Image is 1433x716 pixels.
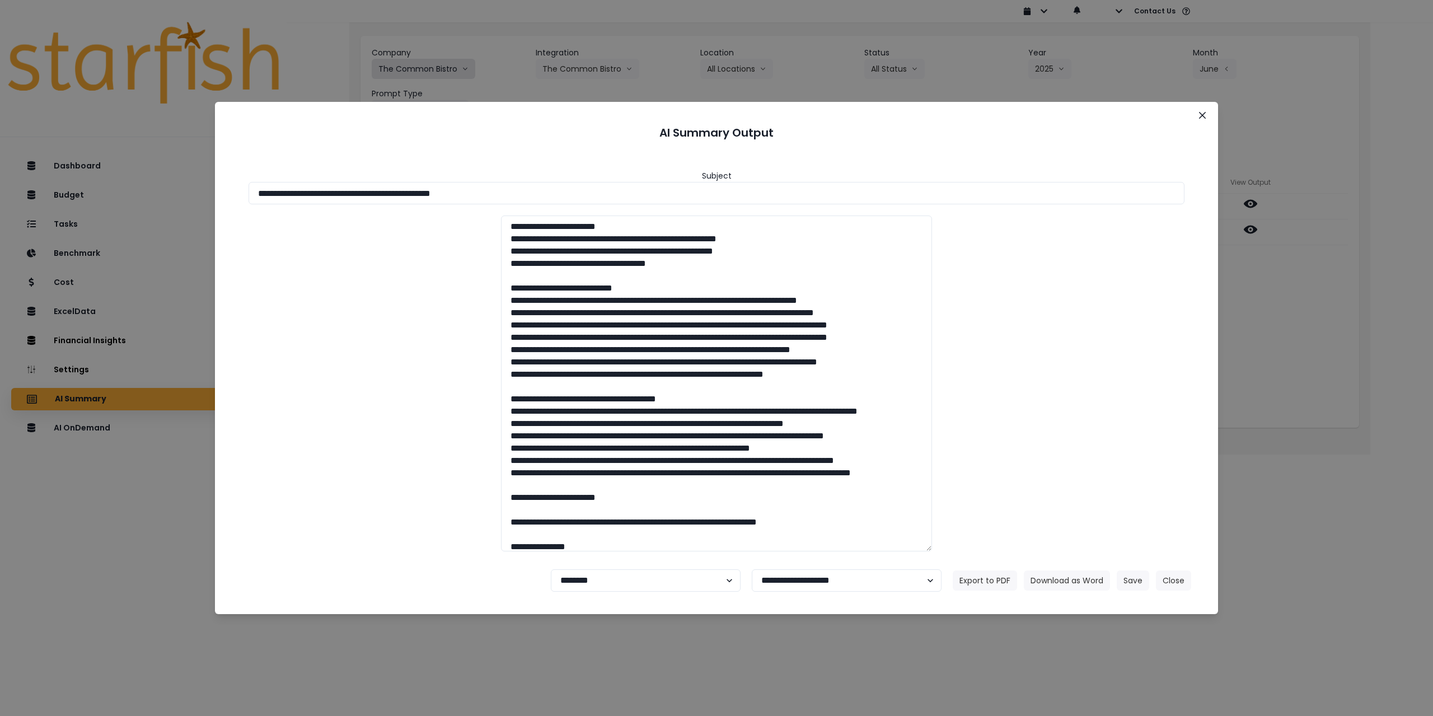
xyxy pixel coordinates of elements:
button: Close [1156,570,1191,591]
button: Save [1117,570,1149,591]
button: Close [1193,106,1211,124]
button: Download as Word [1024,570,1110,591]
header: Subject [702,170,732,182]
header: AI Summary Output [228,115,1205,150]
button: Export to PDF [953,570,1017,591]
